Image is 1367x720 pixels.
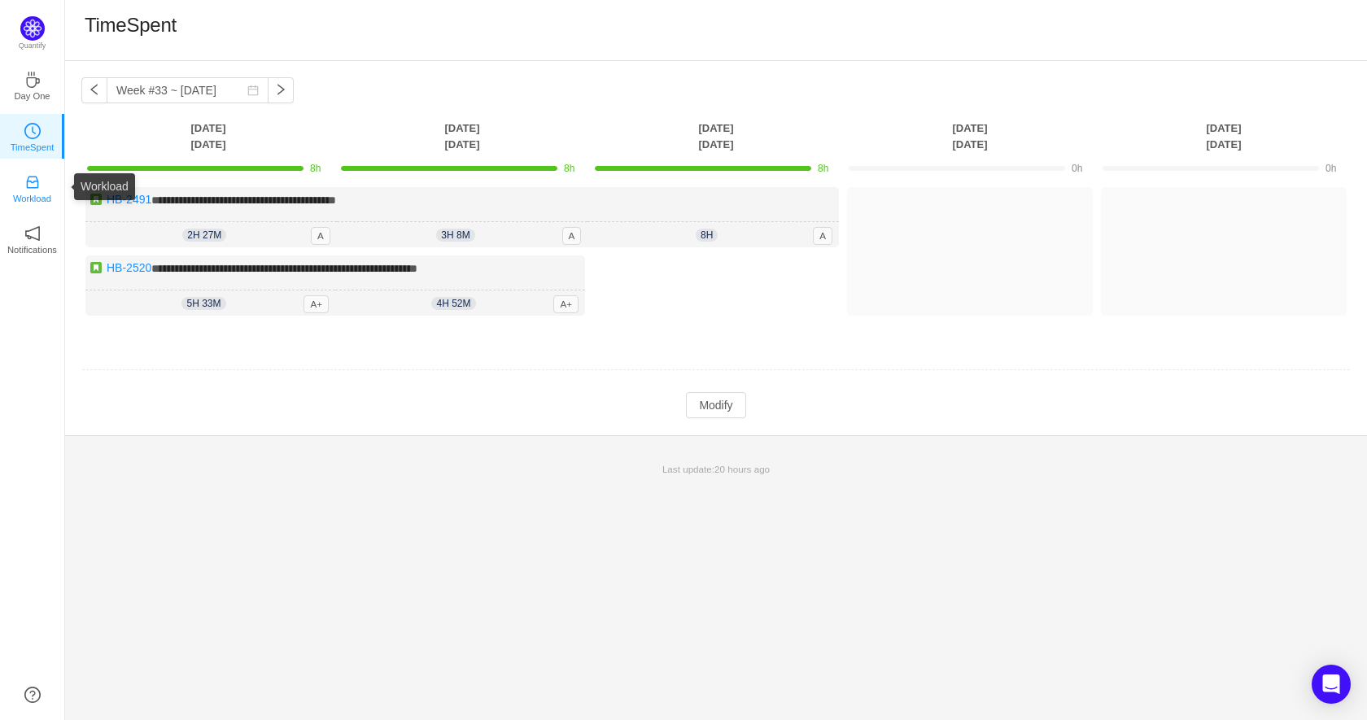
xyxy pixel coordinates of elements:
[24,174,41,190] i: icon: inbox
[107,193,151,206] a: HB-2491
[1326,163,1336,174] span: 0h
[90,261,103,274] img: story.svg
[13,191,51,206] p: Workload
[107,77,269,103] input: Select a week
[81,120,335,153] th: [DATE] [DATE]
[268,77,294,103] button: icon: right
[24,179,41,195] a: icon: inboxWorkload
[564,163,574,174] span: 8h
[662,464,770,474] span: Last update:
[436,229,474,242] span: 3h 8m
[24,687,41,703] a: icon: question-circle
[14,89,50,103] p: Day One
[1312,665,1351,704] div: Open Intercom Messenger
[818,163,828,174] span: 8h
[589,120,843,153] th: [DATE] [DATE]
[714,464,770,474] span: 20 hours ago
[81,77,107,103] button: icon: left
[304,295,329,313] span: A+
[181,297,225,310] span: 5h 33m
[24,128,41,144] a: icon: clock-circleTimeSpent
[335,120,589,153] th: [DATE] [DATE]
[1072,163,1082,174] span: 0h
[24,123,41,139] i: icon: clock-circle
[686,392,745,418] button: Modify
[553,295,579,313] span: A+
[24,230,41,247] a: icon: notificationNotifications
[247,85,259,96] i: icon: calendar
[11,140,55,155] p: TimeSpent
[24,72,41,88] i: icon: coffee
[1097,120,1351,153] th: [DATE] [DATE]
[90,193,103,206] img: story.svg
[19,41,46,52] p: Quantify
[431,297,475,310] span: 4h 52m
[24,76,41,93] a: icon: coffeeDay One
[696,229,718,242] span: 8h
[843,120,1097,153] th: [DATE] [DATE]
[85,13,177,37] h1: TimeSpent
[562,227,582,245] span: A
[311,227,330,245] span: A
[310,163,321,174] span: 8h
[813,227,832,245] span: A
[107,261,151,274] a: HB-2520
[182,229,226,242] span: 2h 27m
[24,225,41,242] i: icon: notification
[20,16,45,41] img: Quantify
[7,242,57,257] p: Notifications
